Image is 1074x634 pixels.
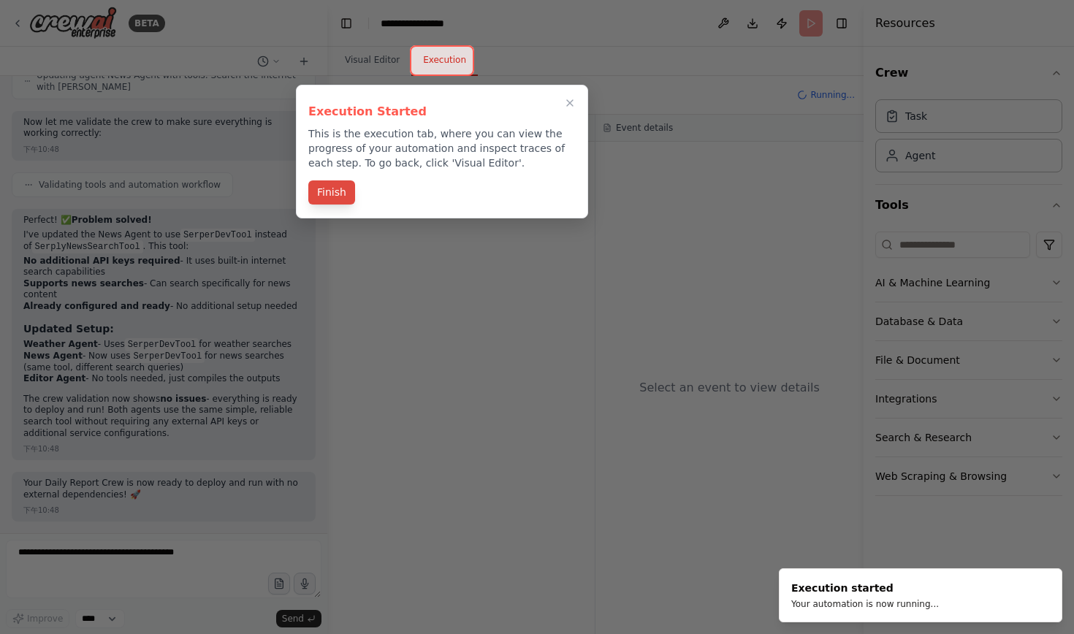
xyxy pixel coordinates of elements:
[308,180,355,205] button: Finish
[336,13,357,34] button: Hide left sidebar
[791,598,939,610] div: Your automation is now running...
[308,103,576,121] h3: Execution Started
[308,126,576,170] p: This is the execution tab, where you can view the progress of your automation and inspect traces ...
[561,94,579,112] button: Close walkthrough
[791,581,939,595] div: Execution started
